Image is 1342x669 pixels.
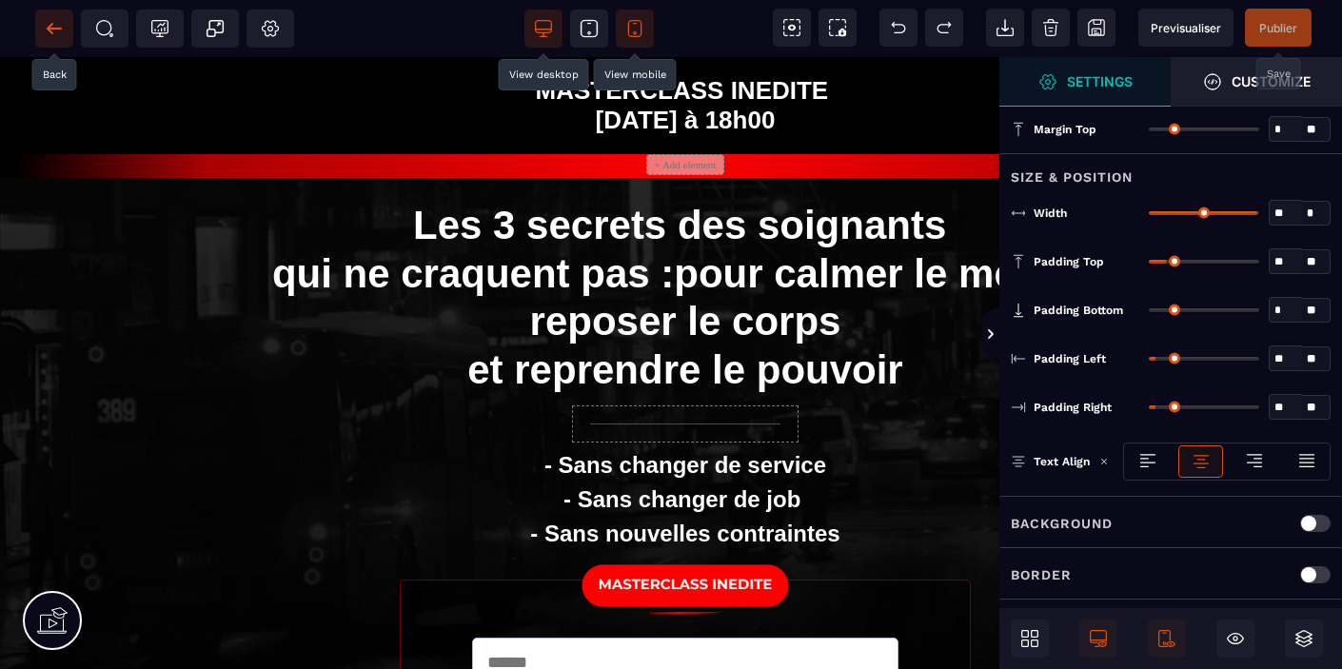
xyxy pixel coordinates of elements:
[95,19,114,38] span: SEO
[773,9,811,47] span: View components
[1151,21,1221,35] span: Previsualiser
[1034,351,1106,366] span: Padding Left
[1138,9,1233,47] span: Preview
[1011,620,1049,658] span: Open Blocks
[1099,457,1109,466] img: loading
[1034,400,1112,415] span: Padding Right
[1079,620,1117,658] span: Desktop Only
[261,19,280,38] span: Setting Body
[1034,254,1104,269] span: Padding Top
[1034,206,1067,221] span: Width
[1011,563,1072,586] p: Border
[1148,620,1186,658] span: Mobile Only
[1171,57,1342,107] span: Open Style Manager
[566,495,804,562] img: 204faf8e3ea6a26df9b9b1147ecb76f0_BONUS_OFFERTS.png
[1067,74,1133,89] strong: Settings
[206,19,225,38] span: Popup
[467,194,1098,335] span: pour calmer le mental, reposer le corps et reprendre le pouvoir
[999,57,1171,107] span: Settings
[1259,21,1297,35] span: Publier
[999,153,1342,188] div: Size & Position
[1034,122,1096,137] span: Margin Top
[819,9,857,47] span: Screenshot
[1216,620,1254,658] span: Hide/Show Block
[271,135,1099,346] h1: Les 3 secrets des soignants qui ne craquent pas :
[1285,620,1323,658] span: Open Layers
[1011,452,1090,471] p: Text Align
[1232,74,1311,89] strong: Customize
[1034,303,1123,318] span: Padding Bottom
[1011,512,1113,535] p: Background
[271,386,1099,494] h1: - Sans changer de service - Sans changer de job - Sans nouvelles contraintes
[150,19,169,38] span: Tracking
